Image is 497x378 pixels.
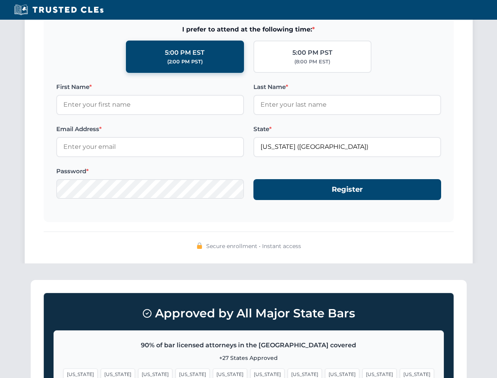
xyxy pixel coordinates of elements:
[253,82,441,92] label: Last Name
[253,179,441,200] button: Register
[165,48,205,58] div: 5:00 PM EST
[253,95,441,115] input: Enter your last name
[56,95,244,115] input: Enter your first name
[167,58,203,66] div: (2:00 PM PST)
[56,137,244,157] input: Enter your email
[56,82,244,92] label: First Name
[63,340,434,350] p: 90% of bar licensed attorneys in the [GEOGRAPHIC_DATA] covered
[292,48,333,58] div: 5:00 PM PST
[56,167,244,176] label: Password
[56,124,244,134] label: Email Address
[206,242,301,250] span: Secure enrollment • Instant access
[196,243,203,249] img: 🔒
[12,4,106,16] img: Trusted CLEs
[253,137,441,157] input: Florida (FL)
[56,24,441,35] span: I prefer to attend at the following time:
[63,354,434,362] p: +27 States Approved
[253,124,441,134] label: State
[294,58,330,66] div: (8:00 PM EST)
[54,303,444,324] h3: Approved by All Major State Bars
